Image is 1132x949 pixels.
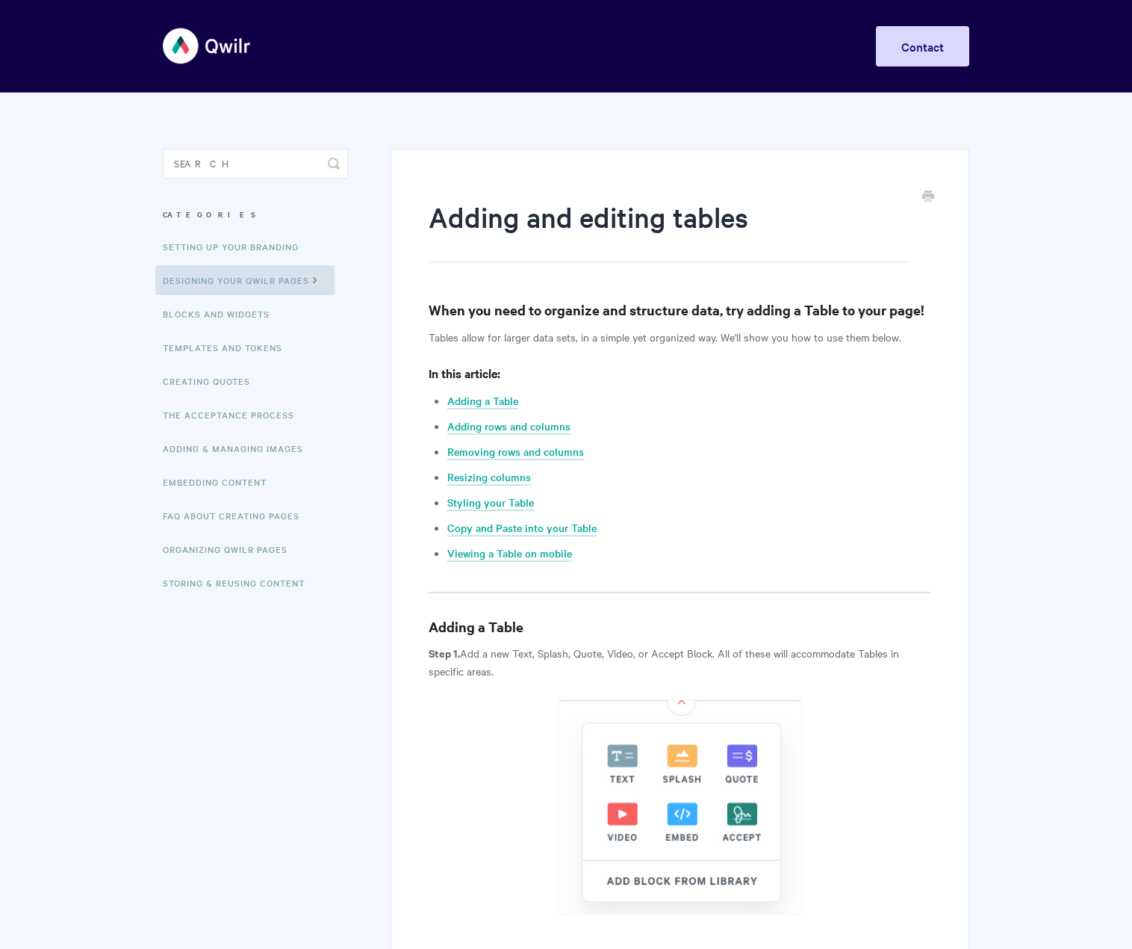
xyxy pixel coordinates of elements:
[163,366,261,396] a: Creating Quotes
[163,568,316,598] a: Storing & Reusing Content
[163,149,349,179] input: Search
[429,365,500,381] strong: In this article:
[429,328,931,346] p: Tables allow for larger data sets, in a simple yet organized way. We'll show you how to use them ...
[429,198,909,262] h1: Adding and editing tables
[163,433,314,463] a: Adding & Managing Images
[163,534,299,564] a: Organizing Qwilr Pages
[447,444,584,460] a: Removing rows and columns
[163,501,311,531] a: FAQ About Creating Pages
[429,616,931,637] h3: Adding a Table
[163,232,310,262] a: Setting up your Branding
[155,265,335,295] a: Designing Your Qwilr Pages
[447,545,572,562] a: Viewing a Table on mobile
[163,400,305,430] a: The Acceptance Process
[163,333,293,362] a: Templates and Tokens
[163,18,252,74] img: Qwilr Help Center
[163,299,281,329] a: Blocks and Widgets
[163,201,349,228] h3: Categories
[447,418,570,435] a: Adding rows and columns
[429,300,931,321] h3: When you need to organize and structure data, try adding a Table to your page!
[876,26,969,67] a: Contact
[922,189,934,205] a: Print this Article
[447,495,534,511] a: Styling your Table
[447,520,597,537] a: Copy and Paste into your Table
[447,469,531,486] a: Resizing columns
[447,393,518,409] a: Adding a Table
[429,645,460,661] strong: Step 1.
[429,644,931,680] p: Add a new Text, Splash, Quote, Video, or Accept Block. All of these will accommodate Tables in sp...
[163,467,278,497] a: Embedding Content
